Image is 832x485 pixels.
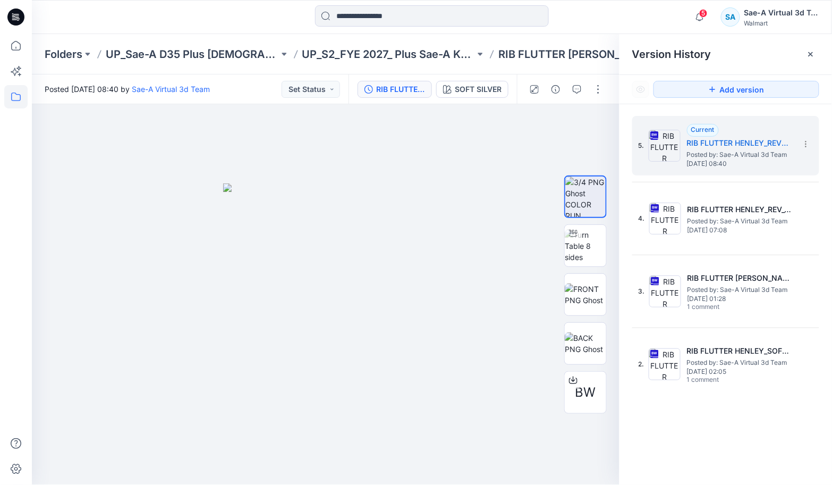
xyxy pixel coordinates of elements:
span: Posted [DATE] 08:40 by [45,83,210,95]
span: Posted by: Sae-A Virtual 3d Team [687,357,793,368]
button: Show Hidden Versions [632,81,649,98]
img: RIB FLUTTER HENLEY_SOFT SILVER [649,348,681,380]
button: Add version [653,81,819,98]
span: [DATE] 07:08 [687,227,794,234]
a: Sae-A Virtual 3d Team [132,85,210,94]
span: 5. [639,141,644,150]
img: FRONT PNG Ghost [565,283,606,306]
span: [DATE] 02:05 [687,368,793,375]
img: Turn Table 8 sides [565,229,606,263]
span: 3. [639,287,645,296]
img: RIB FLUTTER HENLEY_REV2_SOFT SILVER [649,130,681,162]
span: 4. [639,214,645,223]
h5: RIB FLUTTER HENLEY_REV_COLORS [687,203,794,216]
span: 1 comment [687,376,761,384]
button: RIB FLUTTER HENLEY_REV2_SOFT SILVER [358,81,432,98]
div: RIB FLUTTER HENLEY_REV2_SOFT SILVER [376,83,425,95]
span: 2. [639,359,644,369]
span: Current [691,126,715,133]
h5: RIB FLUTTER HENLEY_REV_soft silver [687,272,794,285]
button: SOFT SILVER [436,81,508,98]
div: Walmart [744,19,819,27]
img: RIB FLUTTER HENLEY_REV_COLORS [649,203,681,235]
a: UP_Sae-A D35 Plus [DEMOGRAPHIC_DATA] Top [106,47,279,62]
span: [DATE] 01:28 [687,295,794,303]
span: 5 [699,9,708,18]
span: Version History [632,48,711,61]
a: Folders [45,47,82,62]
div: Sae-A Virtual 3d Team [744,6,819,19]
h5: RIB FLUTTER HENLEY_REV2_SOFT SILVER [687,137,793,149]
span: Posted by: Sae-A Virtual 3d Team [687,216,794,227]
button: Details [547,81,564,98]
div: SOFT SILVER [455,83,502,95]
span: [DATE] 08:40 [687,160,793,168]
p: RIB FLUTTER [PERSON_NAME] [498,47,656,62]
span: Posted by: Sae-A Virtual 3d Team [687,285,794,295]
span: BW [575,383,596,402]
button: Close [806,50,815,58]
img: eyJhbGciOiJIUzI1NiIsImtpZCI6IjAiLCJzbHQiOiJzZXMiLCJ0eXAiOiJKV1QifQ.eyJkYXRhIjp7InR5cGUiOiJzdG9yYW... [223,183,428,485]
span: Posted by: Sae-A Virtual 3d Team [687,149,793,160]
a: UP_S2_FYE 2027_ Plus Sae-A Knit Tops & Dresses [302,47,476,62]
span: 1 comment [687,303,762,312]
h5: RIB FLUTTER HENLEY_SOFT SILVER [687,345,793,357]
img: RIB FLUTTER HENLEY_REV_soft silver [649,275,681,307]
img: 3/4 PNG Ghost COLOR RUN [565,177,606,217]
img: BACK PNG Ghost [565,332,606,355]
div: SA [721,7,740,27]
